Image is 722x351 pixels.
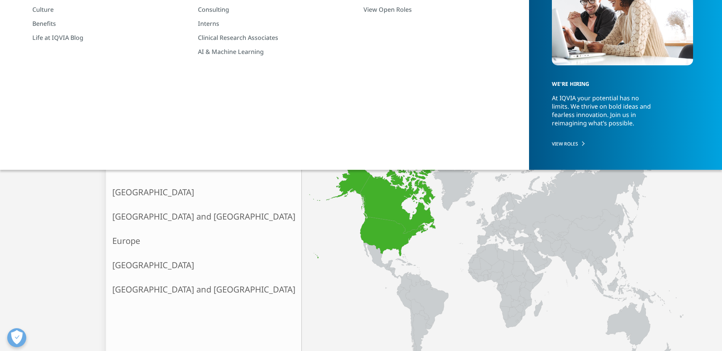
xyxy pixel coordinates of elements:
[32,5,184,14] a: Culture
[106,180,301,204] a: [GEOGRAPHIC_DATA]
[106,253,301,277] a: [GEOGRAPHIC_DATA]
[552,141,693,147] a: VIEW ROLES
[198,33,350,42] a: Clinical Research Associates
[32,19,184,28] a: Benefits
[552,94,657,134] p: At IQVIA your potential has no limits. We thrive on bold ideas and fearless innovation. Join us i...
[106,229,301,253] a: Europe
[198,47,350,56] a: AI & Machine Learning
[552,67,686,94] h5: WE'RE HIRING
[106,204,301,229] a: [GEOGRAPHIC_DATA] and [GEOGRAPHIC_DATA]
[363,5,515,14] a: View Open Roles
[7,328,26,347] button: Open Preferences
[106,277,301,302] a: [GEOGRAPHIC_DATA] and [GEOGRAPHIC_DATA]
[32,33,184,42] a: Life at IQVIA Blog
[198,5,350,14] a: Consulting
[198,19,350,28] a: Interns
